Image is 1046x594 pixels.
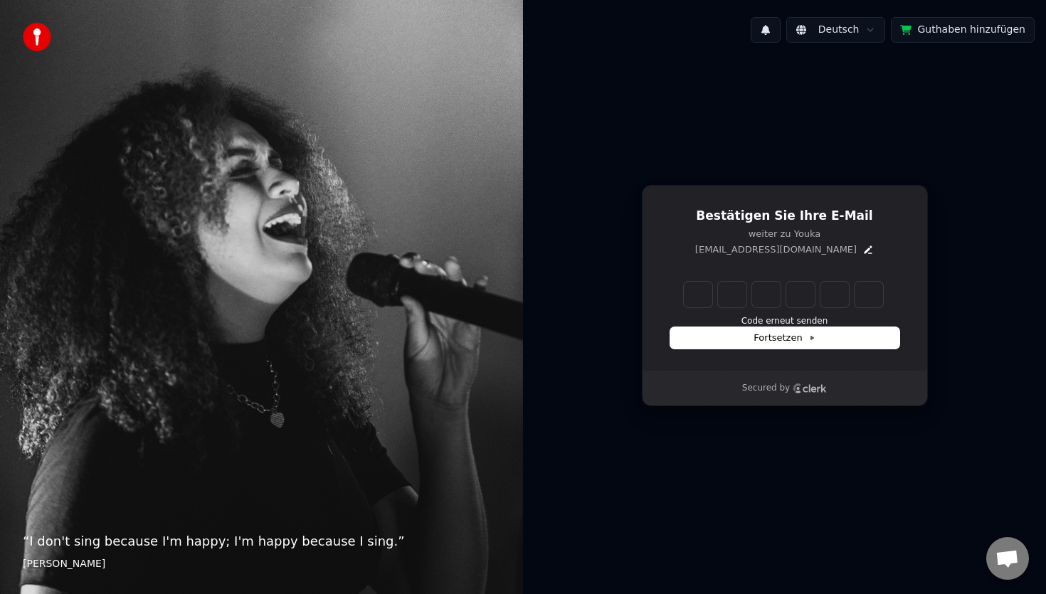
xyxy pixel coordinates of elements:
[862,244,874,255] button: Edit
[855,282,883,307] input: Digit 6
[23,531,500,551] p: “ I don't sing because I'm happy; I'm happy because I sing. ”
[670,327,899,349] button: Fortsetzen
[695,243,857,256] p: [EMAIL_ADDRESS][DOMAIN_NAME]
[742,383,790,394] p: Secured by
[670,228,899,240] p: weiter zu Youka
[786,282,815,307] input: Digit 4
[820,282,849,307] input: Digit 5
[23,23,51,51] img: youka
[986,537,1029,580] a: Chat öffnen
[23,557,500,571] footer: [PERSON_NAME]
[752,282,781,307] input: Digit 3
[793,383,827,393] a: Clerk logo
[670,208,899,225] h1: Bestätigen Sie Ihre E-Mail
[684,282,712,307] input: Enter verification code. Digit 1
[718,282,746,307] input: Digit 2
[681,279,886,310] div: Verification code input
[741,316,828,327] button: Code erneut senden
[754,332,815,344] span: Fortsetzen
[891,17,1035,43] button: Guthaben hinzufügen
